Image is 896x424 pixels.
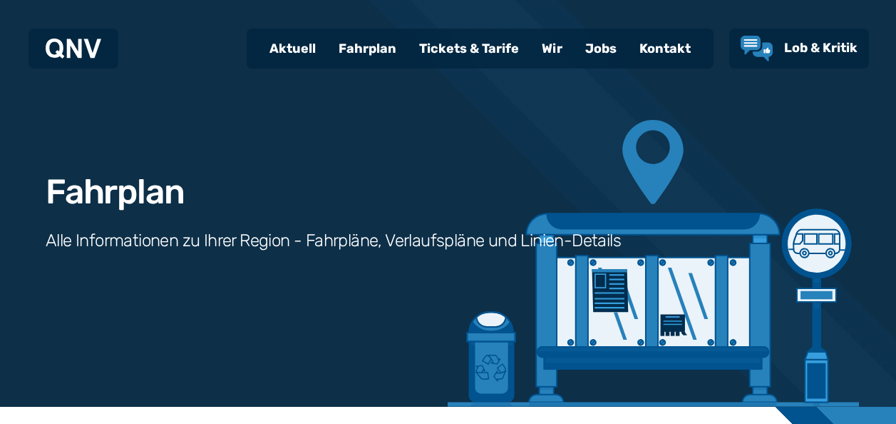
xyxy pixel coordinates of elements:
img: QNV Logo [46,39,101,59]
a: Lob & Kritik [741,36,858,61]
a: Tickets & Tarife [408,30,530,67]
h1: Fahrplan [46,175,184,209]
a: Fahrplan [327,30,408,67]
a: Aktuell [258,30,327,67]
a: Wir [530,30,574,67]
span: Lob & Kritik [784,40,858,56]
h3: Alle Informationen zu Ihrer Region - Fahrpläne, Verlaufspläne und Linien-Details [46,229,621,252]
a: Jobs [574,30,628,67]
a: QNV Logo [46,34,101,63]
a: Kontakt [628,30,702,67]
